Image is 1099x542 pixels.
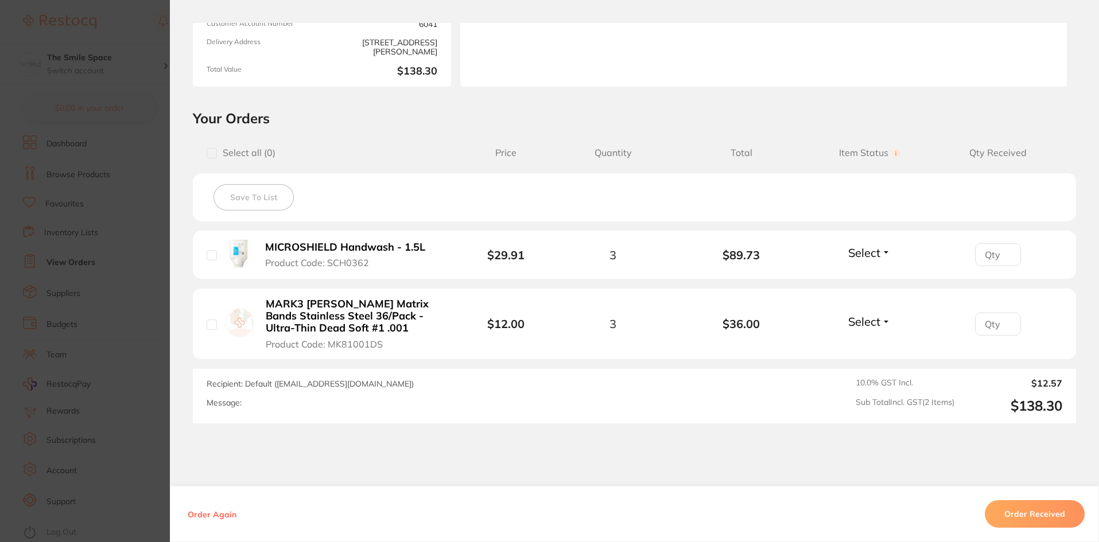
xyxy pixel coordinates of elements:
[193,110,1076,127] h2: Your Orders
[487,317,525,331] b: $12.00
[207,38,317,56] span: Delivery Address
[262,298,446,349] button: MARK3 [PERSON_NAME] Matrix Bands Stainless Steel 36/Pack - Ultra-Thin Dead Soft #1 .001 Product C...
[262,241,438,269] button: MICROSHIELD Handwash - 1.5L Product Code: SCH0362
[845,245,894,260] button: Select
[964,378,1062,388] output: $12.57
[207,398,242,408] label: Message:
[609,248,616,262] span: 3
[677,248,806,262] b: $89.73
[265,241,425,254] b: MICROSHIELD Handwash - 1.5L
[487,248,525,262] b: $29.91
[934,147,1062,158] span: Qty Received
[213,184,294,210] button: Save To List
[327,20,437,29] span: 6041
[845,314,894,329] button: Select
[848,245,880,260] span: Select
[226,240,253,267] img: MICROSHIELD Handwash - 1.5L
[975,313,1021,336] input: Qty
[975,243,1021,266] input: Qty
[327,38,437,56] span: [STREET_ADDRESS][PERSON_NAME]
[677,147,806,158] span: Total
[226,309,254,337] img: MARK3 Tofflemire Matrix Bands Stainless Steel 36/Pack - Ultra-Thin Dead Soft #1 .001
[217,147,275,158] span: Select all ( 0 )
[806,147,934,158] span: Item Status
[266,298,443,334] b: MARK3 [PERSON_NAME] Matrix Bands Stainless Steel 36/Pack - Ultra-Thin Dead Soft #1 .001
[266,339,383,349] span: Product Code: MK81001DS
[463,147,549,158] span: Price
[985,500,1085,528] button: Order Received
[184,509,240,519] button: Order Again
[677,317,806,330] b: $36.00
[848,314,880,329] span: Select
[207,379,414,389] span: Recipient: Default ( [EMAIL_ADDRESS][DOMAIN_NAME] )
[609,317,616,330] span: 3
[856,378,954,388] span: 10.0 % GST Incl.
[265,258,369,268] span: Product Code: SCH0362
[856,397,954,414] span: Sub Total Incl. GST ( 2 Items)
[207,65,317,77] span: Total Value
[207,20,317,29] span: Customer Account Number
[327,65,437,77] b: $138.30
[549,147,677,158] span: Quantity
[964,397,1062,414] output: $138.30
